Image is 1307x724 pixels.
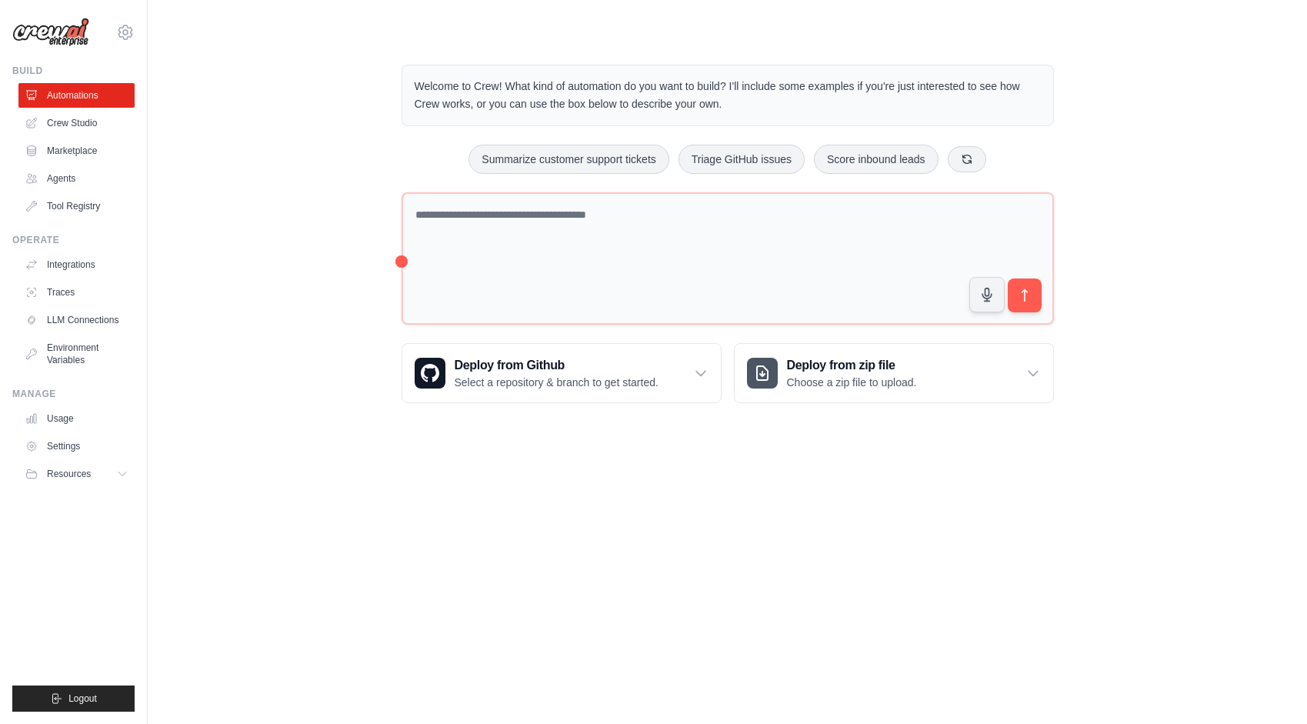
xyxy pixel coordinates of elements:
[18,308,135,332] a: LLM Connections
[787,375,917,390] p: Choose a zip file to upload.
[18,434,135,459] a: Settings
[679,145,805,174] button: Triage GitHub issues
[47,468,91,480] span: Resources
[18,166,135,191] a: Agents
[415,78,1041,113] p: Welcome to Crew! What kind of automation do you want to build? I'll include some examples if you'...
[18,280,135,305] a: Traces
[18,252,135,277] a: Integrations
[18,83,135,108] a: Automations
[18,335,135,372] a: Environment Variables
[12,65,135,77] div: Build
[12,686,135,712] button: Logout
[468,145,669,174] button: Summarize customer support tickets
[455,356,659,375] h3: Deploy from Github
[18,462,135,486] button: Resources
[787,356,917,375] h3: Deploy from zip file
[12,388,135,400] div: Manage
[68,692,97,705] span: Logout
[12,234,135,246] div: Operate
[12,18,89,47] img: Logo
[18,406,135,431] a: Usage
[18,138,135,163] a: Marketplace
[18,194,135,219] a: Tool Registry
[814,145,939,174] button: Score inbound leads
[18,111,135,135] a: Crew Studio
[455,375,659,390] p: Select a repository & branch to get started.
